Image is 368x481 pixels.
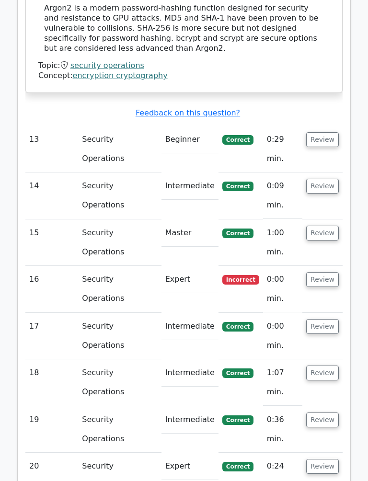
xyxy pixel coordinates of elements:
[78,406,161,453] td: Security Operations
[38,71,330,81] div: Concept:
[161,313,218,340] td: Intermediate
[222,135,253,145] span: Correct
[306,412,339,427] button: Review
[263,219,302,266] td: 1:00 min.
[25,219,78,266] td: 15
[222,182,253,191] span: Correct
[78,266,161,312] td: Security Operations
[306,319,339,334] button: Review
[222,462,253,471] span: Correct
[78,126,161,172] td: Security Operations
[161,126,218,153] td: Beginner
[25,126,78,172] td: 13
[222,415,253,425] span: Correct
[263,266,302,312] td: 0:00 min.
[161,453,218,480] td: Expert
[78,172,161,219] td: Security Operations
[25,313,78,359] td: 17
[263,406,302,453] td: 0:36 min.
[161,219,218,247] td: Master
[161,266,218,293] td: Expert
[222,322,253,332] span: Correct
[306,272,339,287] button: Review
[161,406,218,434] td: Intermediate
[306,366,339,380] button: Review
[25,172,78,219] td: 14
[222,368,253,378] span: Correct
[222,229,253,238] span: Correct
[78,313,161,359] td: Security Operations
[136,108,240,117] a: Feedback on this question?
[263,126,302,172] td: 0:29 min.
[73,71,168,80] a: encryption cryptography
[263,172,302,219] td: 0:09 min.
[161,359,218,387] td: Intermediate
[263,313,302,359] td: 0:00 min.
[70,61,144,70] a: security operations
[263,359,302,406] td: 1:07 min.
[38,61,330,71] div: Topic:
[78,219,161,266] td: Security Operations
[306,132,339,147] button: Review
[25,406,78,453] td: 19
[25,359,78,406] td: 18
[306,179,339,194] button: Review
[161,172,218,200] td: Intermediate
[78,359,161,406] td: Security Operations
[44,3,324,53] div: Argon2 is a modern password-hashing function designed for security and resistance to GPU attacks....
[25,266,78,312] td: 16
[222,275,259,285] span: Incorrect
[306,459,339,474] button: Review
[306,226,339,240] button: Review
